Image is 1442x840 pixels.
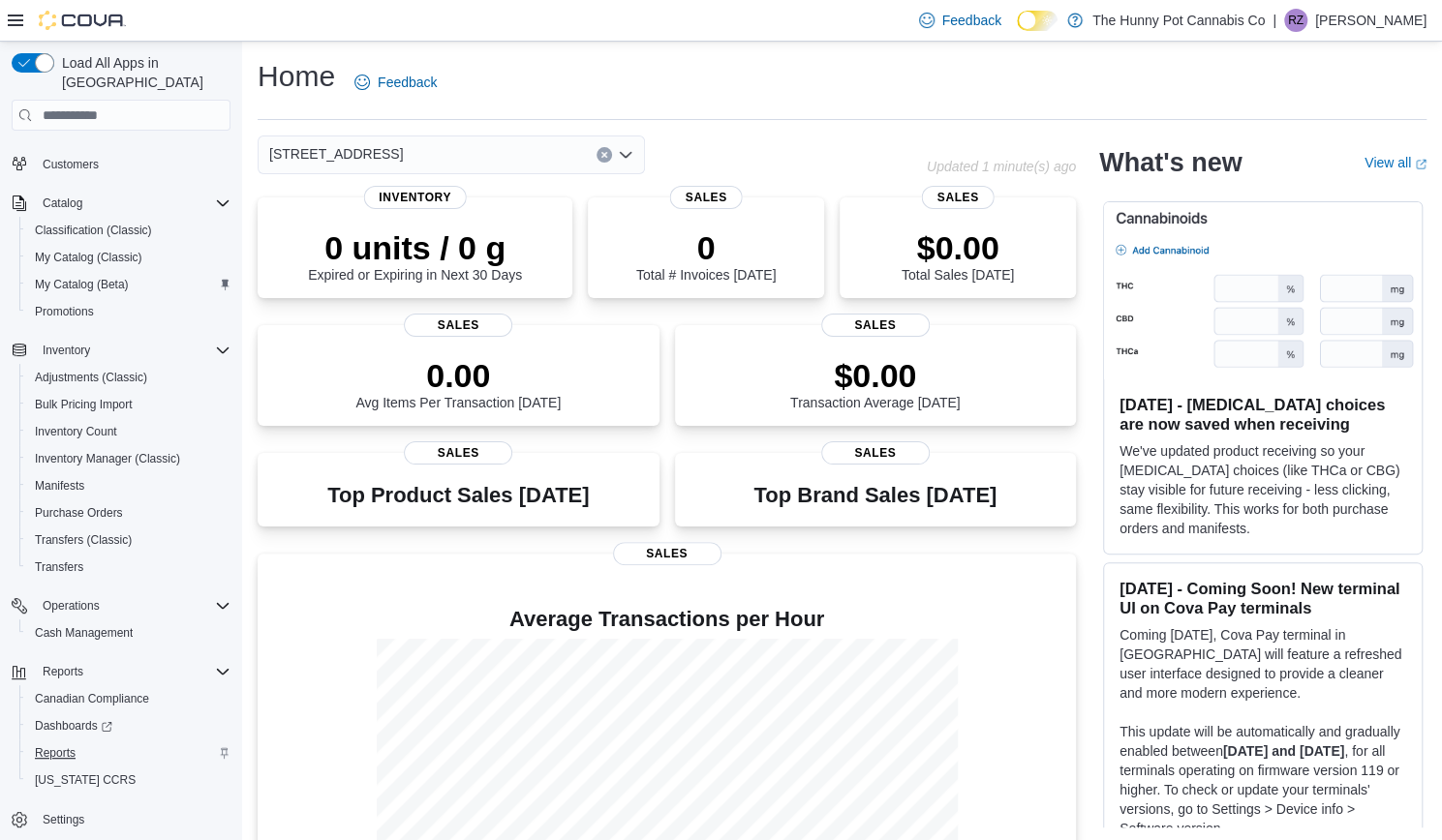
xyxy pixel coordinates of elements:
span: Inventory Count [35,424,117,439]
a: Classification (Classic) [27,219,160,242]
span: Catalog [43,195,82,211]
span: Inventory [43,343,90,358]
span: [US_STATE] CCRS [35,772,136,788]
a: Promotions [27,300,102,323]
span: Settings [43,812,84,827]
span: My Catalog (Beta) [35,277,129,292]
span: Washington CCRS [27,768,230,792]
button: Adjustments (Classic) [19,364,238,391]
span: Sales [821,314,930,337]
button: Reports [35,660,91,683]
h3: Top Product Sales [DATE] [327,484,589,507]
span: Transfers [35,559,83,575]
span: Classification (Classic) [27,219,230,242]
span: Adjustments (Classic) [35,370,147,385]
span: Cash Management [35,625,133,641]
p: [PERSON_NAME] [1315,9,1427,32]
button: Inventory [35,339,98,362]
span: Manifests [35,478,84,494]
button: Settings [4,805,238,833]
button: Reports [4,658,238,685]
p: This update will be automatically and gradually enabled between , for all terminals operating on ... [1120,722,1406,838]
span: My Catalog (Classic) [27,246,230,269]
button: Canadian Compliance [19,685,238,712]
button: Customers [4,150,238,178]
button: Inventory Count [19,418,238,445]
p: 0 units / 0 g [308,228,522,267]
a: Transfers (Classic) [27,528,139,552]
span: Inventory Manager (Classic) [27,447,230,470]
span: Classification (Classic) [35,223,152,238]
a: Inventory Count [27,420,125,443]
a: Feedback [911,1,1009,40]
a: Bulk Pricing Import [27,393,140,416]
span: Dark Mode [1017,31,1018,32]
img: Cova [39,11,126,30]
div: Transaction Average [DATE] [790,356,961,410]
span: Inventory Manager (Classic) [35,451,180,466]
span: RZ [1288,9,1304,32]
span: Bulk Pricing Import [27,393,230,416]
span: Customers [35,152,230,176]
div: Total # Invoices [DATE] [636,228,776,283]
p: Updated 1 minute(s) ago [927,159,1076,174]
button: Manifests [19,472,238,499]
a: Cash Management [27,621,140,645]
a: [US_STATE] CCRS [27,768,143,792]
span: Dashboards [27,714,230,737]
span: Bulk Pricing Import [35,397,133,412]
span: Sales [670,186,743,209]
span: Canadian Compliance [35,691,149,706]
button: Transfers (Classic) [19,526,238,554]
button: My Catalog (Beta) [19,271,238,298]
span: Sales [821,441,930,465]
span: Promotions [27,300,230,323]
div: Avg Items Per Transaction [DATE] [355,356,561,410]
button: Cash Management [19,619,238,646]
h3: [DATE] - Coming Soon! New terminal UI on Cova Pay terminals [1120,579,1406,617]
button: Inventory Manager (Classic) [19,445,238,472]
span: Transfers (Classic) [35,532,132,548]
a: Transfers [27,555,91,579]
button: Operations [4,592,238,619]
button: My Catalog (Classic) [19,244,238,271]
p: Coming [DATE], Cova Pay terminal in [GEOGRAPHIC_DATA] will feature a refreshed user interface des... [1120,625,1406,703]
p: | [1273,9,1276,32]
a: Purchase Orders [27,501,131,525]
span: Transfers [27,555,230,579]
span: Inventory Count [27,420,230,443]
span: Inventory [363,186,467,209]
span: Settings [35,807,230,831]
span: Sales [922,186,995,209]
div: Expired or Expiring in Next 30 Days [308,228,522,283]
span: Operations [43,598,100,614]
strong: [DATE] and [DATE] [1223,743,1344,759]
button: Operations [35,594,107,617]
span: Sales [404,314,512,337]
h4: Average Transactions per Hour [273,608,1060,631]
span: My Catalog (Beta) [27,273,230,296]
span: Transfers (Classic) [27,528,230,552]
span: My Catalog (Classic) [35,250,142,265]
span: Sales [404,441,512,465]
span: Dashboards [35,718,112,734]
span: Feedback [378,73,437,92]
a: Dashboards [27,714,120,737]
h2: What's new [1099,147,1242,178]
a: Customers [35,153,107,176]
a: Reports [27,741,83,765]
span: Promotions [35,304,94,319]
a: Canadian Compliance [27,687,157,710]
button: Classification (Classic) [19,217,238,244]
button: [US_STATE] CCRS [19,766,238,794]
a: Dashboards [19,712,238,739]
span: Reports [43,664,83,679]
div: Ramon Zavalza [1284,9,1307,32]
span: Reports [35,745,76,761]
a: View allExternal link [1365,155,1427,170]
p: The Hunny Pot Cannabis Co [1092,9,1265,32]
h1: Home [258,57,335,96]
p: We've updated product receiving so your [MEDICAL_DATA] choices (like THCa or CBG) stay visible fo... [1120,441,1406,538]
a: Feedback [347,63,445,102]
button: Reports [19,739,238,766]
